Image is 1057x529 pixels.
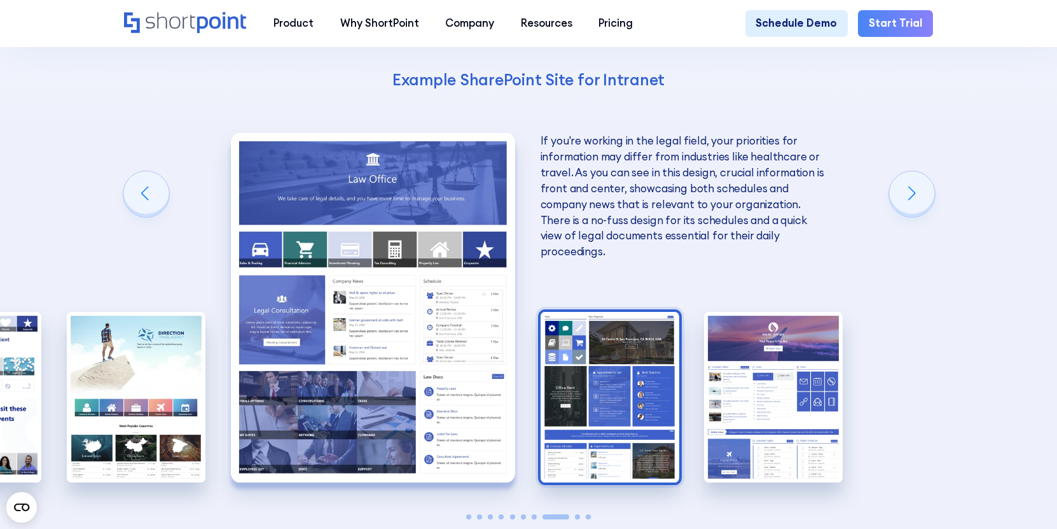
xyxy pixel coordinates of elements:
span: Go to slide 3 [488,514,493,519]
a: Pricing [585,10,646,37]
span: Go to slide 8 [542,514,569,519]
div: Resources [521,15,572,31]
a: Resources [508,10,586,37]
span: Go to slide 9 [575,514,580,519]
a: Home [124,12,247,35]
div: 7 / 10 [67,312,205,482]
img: Best SharePoint Intranet Travel [67,312,205,482]
div: 10 / 10 [704,312,843,482]
h4: Example SharePoint Site for Intranet [231,69,826,90]
a: Start Trial [858,10,932,37]
img: Best SharePoint Intranet Transport [704,312,843,482]
img: Intranet Site Example SharePoint Real Estate [541,312,679,482]
span: Go to slide 10 [586,514,591,519]
p: If you're working in the legal field, your priorities for information may differ from industries ... [541,133,825,260]
iframe: Chat Widget [993,468,1057,529]
a: Company [432,10,508,37]
div: Product [273,15,314,31]
img: Intranet Page Example Legal [231,133,515,483]
div: Pricing [598,15,633,31]
span: Go to slide 6 [521,514,526,519]
div: Widget de chat [993,468,1057,529]
div: Why ShortPoint [340,15,419,31]
div: Next slide [889,171,935,217]
a: Schedule Demo [745,10,848,37]
div: 9 / 10 [541,312,679,482]
span: Go to slide 4 [499,514,504,519]
span: Go to slide 7 [532,514,537,519]
a: Product [260,10,327,37]
div: Company [445,15,494,31]
span: Go to slide 2 [477,514,482,519]
span: Go to slide 1 [466,514,471,519]
div: 8 / 10 [231,133,515,483]
span: Go to slide 5 [510,514,515,519]
div: Previous slide [123,171,169,217]
button: Open CMP widget [6,492,37,523]
a: Why ShortPoint [327,10,432,37]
